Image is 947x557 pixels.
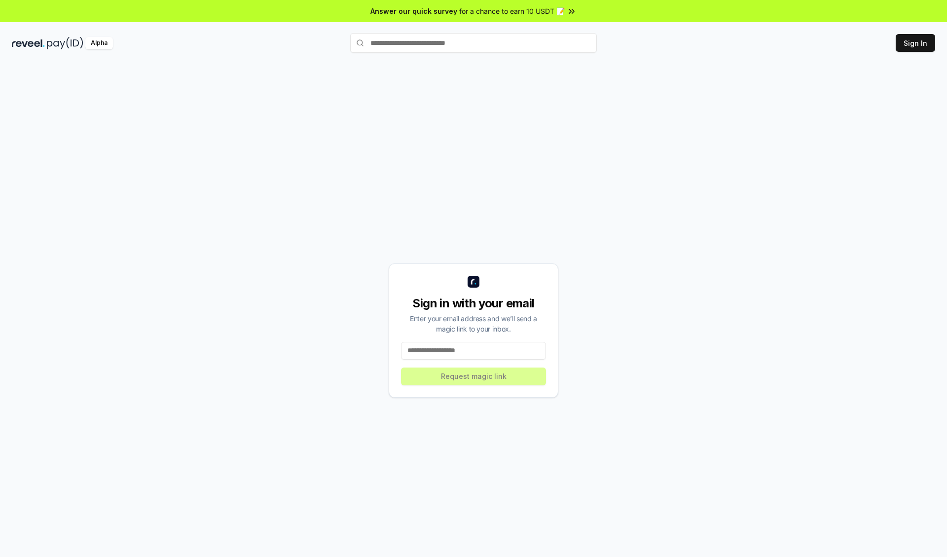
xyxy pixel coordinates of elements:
span: Answer our quick survey [370,6,457,16]
div: Enter your email address and we’ll send a magic link to your inbox. [401,313,546,334]
img: logo_small [468,276,479,288]
div: Alpha [85,37,113,49]
span: for a chance to earn 10 USDT 📝 [459,6,565,16]
img: reveel_dark [12,37,45,49]
button: Sign In [896,34,935,52]
div: Sign in with your email [401,296,546,311]
img: pay_id [47,37,83,49]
